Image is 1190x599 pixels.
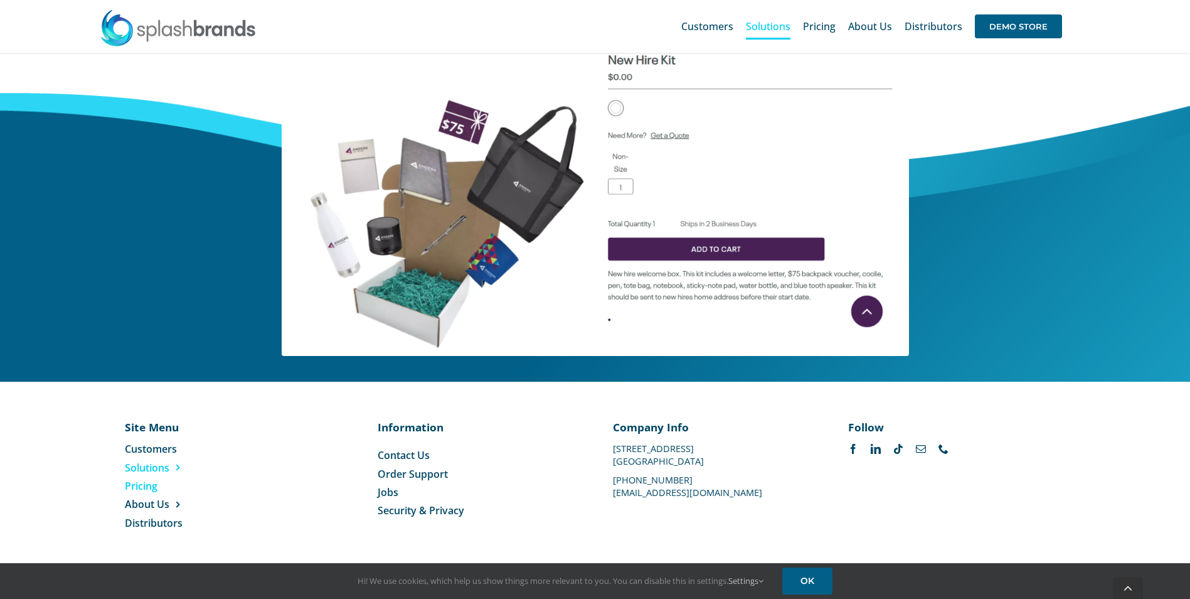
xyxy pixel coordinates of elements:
[125,461,252,475] a: Solutions
[125,442,252,530] nav: Menu
[125,479,157,493] span: Pricing
[681,6,1062,46] nav: Main Menu Sticky
[938,444,948,454] a: phone
[893,444,903,454] a: tiktok
[378,448,430,462] span: Contact Us
[125,479,252,493] a: Pricing
[681,6,733,46] a: Customers
[125,442,252,456] a: Customers
[848,21,892,31] span: About Us
[975,14,1062,38] span: DEMO STORE
[378,467,576,481] a: Order Support
[125,442,177,456] span: Customers
[378,419,576,434] p: Information
[848,444,858,454] a: facebook
[803,6,836,46] a: Pricing
[100,9,257,46] img: SplashBrands.com Logo
[782,568,832,595] a: OK
[358,575,763,586] span: Hi! We use cookies, which help us show things more relevant to you. You can disable this in setti...
[803,21,836,31] span: Pricing
[125,497,169,511] span: About Us
[125,516,252,530] a: Distributors
[746,21,790,31] span: Solutions
[975,6,1062,46] a: DEMO STORE
[916,444,926,454] a: mail
[378,504,576,517] a: Security & Privacy
[125,516,183,530] span: Distributors
[125,419,252,434] p: Site Menu
[848,419,1047,434] p: Follow
[871,444,881,454] a: linkedin
[125,461,169,475] span: Solutions
[728,575,763,586] a: Settings
[378,467,448,481] span: Order Support
[905,21,962,31] span: Distributors
[681,21,733,31] span: Customers
[378,448,576,518] nav: Menu
[378,448,576,462] a: Contact Us
[905,6,962,46] a: Distributors
[613,419,812,434] p: Company Info
[378,485,576,499] a: Jobs
[378,485,398,499] span: Jobs
[125,497,252,511] a: About Us
[378,504,464,517] span: Security & Privacy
